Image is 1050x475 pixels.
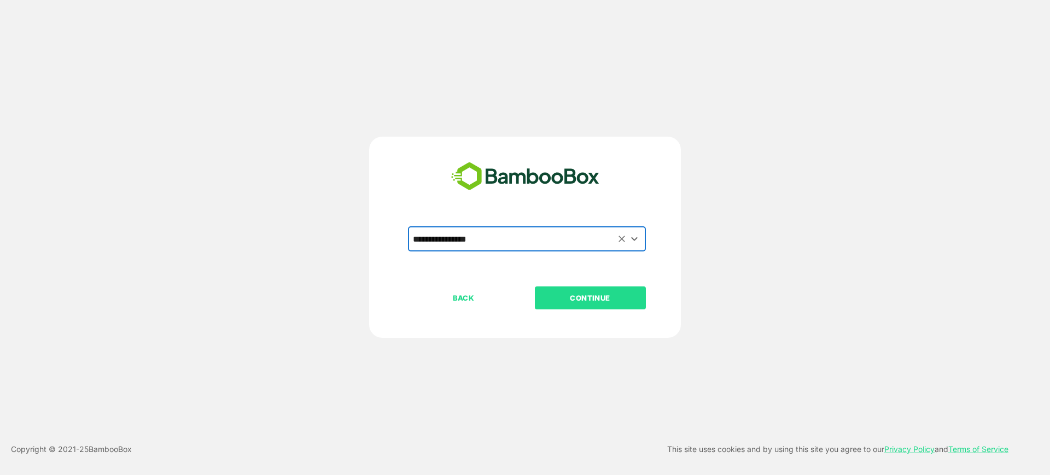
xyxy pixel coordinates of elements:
button: BACK [408,286,519,309]
p: BACK [409,292,518,304]
p: CONTINUE [535,292,645,304]
a: Privacy Policy [884,444,935,454]
a: Terms of Service [948,444,1008,454]
button: Open [627,231,642,246]
img: bamboobox [445,159,605,195]
p: Copyright © 2021- 25 BambooBox [11,443,132,456]
p: This site uses cookies and by using this site you agree to our and [667,443,1008,456]
button: CONTINUE [535,286,646,309]
button: Clear [616,232,628,245]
